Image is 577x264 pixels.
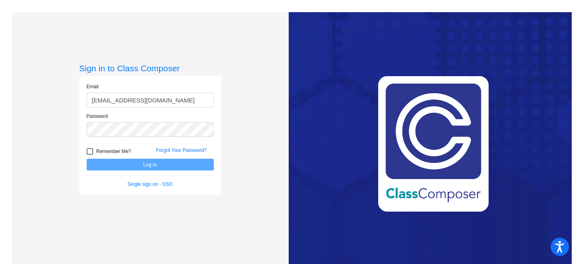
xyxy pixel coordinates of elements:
[96,147,131,156] span: Remember Me?
[87,159,214,170] button: Log In
[156,147,207,153] a: Forgot Your Password?
[87,83,99,90] label: Email
[79,63,221,73] h3: Sign in to Class Composer
[128,181,172,187] a: Single sign on - SSO
[87,113,108,120] label: Password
